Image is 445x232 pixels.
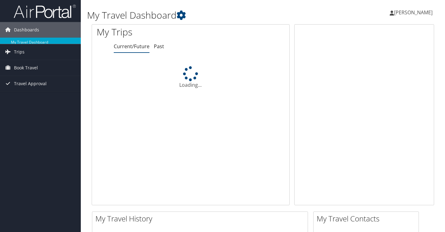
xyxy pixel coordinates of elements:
[154,43,164,50] a: Past
[317,213,419,224] h2: My Travel Contacts
[14,76,47,91] span: Travel Approval
[14,4,76,19] img: airportal-logo.png
[14,44,25,60] span: Trips
[97,26,202,39] h1: My Trips
[14,60,38,76] span: Book Travel
[95,213,308,224] h2: My Travel History
[114,43,149,50] a: Current/Future
[87,9,322,22] h1: My Travel Dashboard
[14,22,39,38] span: Dashboards
[92,66,289,89] div: Loading...
[390,3,439,22] a: [PERSON_NAME]
[394,9,433,16] span: [PERSON_NAME]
